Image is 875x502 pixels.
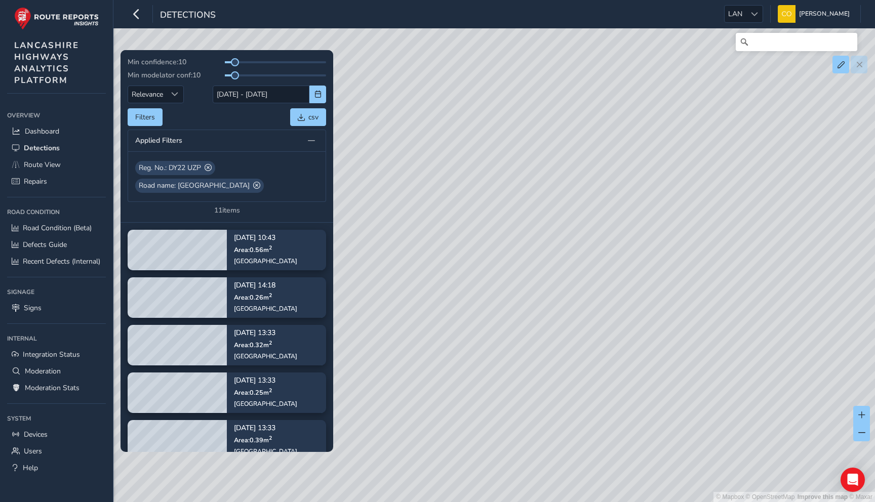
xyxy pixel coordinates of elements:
[167,86,183,103] div: Sort by Date
[24,303,42,313] span: Signs
[778,5,796,23] img: diamond-layout
[25,366,61,376] span: Moderation
[7,411,106,426] div: System
[7,173,106,190] a: Repairs
[269,339,272,347] sup: 2
[25,383,79,393] span: Moderation Stats
[14,39,79,86] span: LANCASHIRE HIGHWAYS ANALYTICS PLATFORM
[7,236,106,253] a: Defects Guide
[14,7,99,30] img: rr logo
[234,378,297,385] p: [DATE] 13:33
[24,177,47,186] span: Repairs
[7,426,106,443] a: Devices
[7,156,106,173] a: Route View
[128,70,192,80] span: Min modelator conf:
[23,350,80,359] span: Integration Status
[7,253,106,270] a: Recent Defects (Internal)
[725,6,746,22] span: LAN
[234,305,297,313] div: [GEOGRAPHIC_DATA]
[25,127,59,136] span: Dashboard
[24,160,61,170] span: Route View
[135,137,182,144] span: Applied Filters
[7,331,106,346] div: Internal
[234,400,297,408] div: [GEOGRAPHIC_DATA]
[234,330,297,337] p: [DATE] 13:33
[139,180,250,191] span: Road name: [GEOGRAPHIC_DATA]
[7,300,106,316] a: Signs
[23,463,38,473] span: Help
[234,235,297,242] p: [DATE] 10:43
[24,430,48,439] span: Devices
[7,459,106,476] a: Help
[234,425,297,432] p: [DATE] 13:33
[23,257,100,266] span: Recent Defects (Internal)
[24,143,60,153] span: Detections
[7,380,106,396] a: Moderation Stats
[234,436,272,444] span: Area: 0.39 m
[290,108,326,126] button: csv
[7,123,106,140] a: Dashboard
[234,282,297,289] p: [DATE] 14:18
[234,352,297,360] div: [GEOGRAPHIC_DATA]
[192,70,201,80] span: 10
[160,9,216,23] span: Detections
[269,434,272,442] sup: 2
[778,5,853,23] button: [PERSON_NAME]
[234,388,272,397] span: Area: 0.25 m
[128,86,167,103] span: Relevance
[7,363,106,380] a: Moderation
[178,57,186,67] span: 10
[7,108,106,123] div: Overview
[128,57,178,67] span: Min confidence:
[799,5,850,23] span: [PERSON_NAME]
[139,162,201,173] span: Reg. No.: DY22 UZP
[214,205,240,215] div: 11 items
[841,468,865,492] div: Open Intercom Messenger
[234,245,272,254] span: Area: 0.56 m
[23,223,92,233] span: Road Condition (Beta)
[269,244,272,252] sup: 2
[23,240,67,249] span: Defects Guide
[234,257,297,265] div: [GEOGRAPHIC_DATA]
[234,341,272,349] span: Area: 0.32 m
[269,291,272,299] sup: 2
[7,220,106,236] a: Road Condition (Beta)
[7,346,106,363] a: Integration Status
[736,33,857,51] input: Search
[7,284,106,300] div: Signage
[234,293,272,302] span: Area: 0.26 m
[128,108,163,126] button: Filters
[7,443,106,459] a: Users
[308,112,319,122] span: csv
[7,204,106,220] div: Road Condition
[24,446,42,456] span: Users
[269,387,272,394] sup: 2
[234,447,297,455] div: [GEOGRAPHIC_DATA]
[7,140,106,156] a: Detections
